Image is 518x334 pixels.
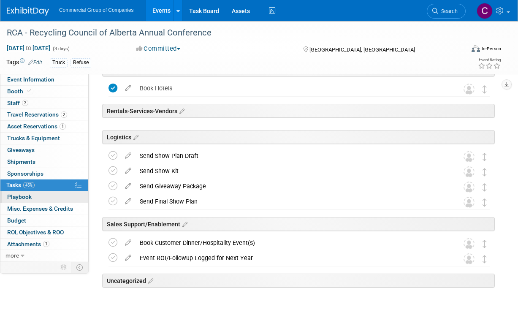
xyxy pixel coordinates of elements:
span: Booth [7,88,33,95]
i: Move task [483,255,487,263]
a: edit [121,84,136,92]
a: Playbook [0,191,88,203]
div: Truck [50,58,68,67]
span: 2 [22,100,28,106]
span: Travel Reservations [7,111,67,118]
a: Edit sections [177,106,184,115]
img: Unassigned [464,151,475,162]
div: Send Final Show Plan [136,194,447,209]
i: Move task [483,198,487,206]
button: Committed [133,44,184,53]
img: Unassigned [464,182,475,193]
span: Attachments [7,241,49,247]
img: Unassigned [464,166,475,177]
a: Staff2 [0,98,88,109]
img: Unassigned [464,238,475,249]
span: Commercial Group of Companies [59,7,133,13]
img: ExhibitDay [7,7,49,16]
div: Send Giveaway Package [136,179,447,193]
div: Event Rating [478,58,501,62]
span: Staff [7,100,28,106]
a: edit [121,167,136,175]
a: Misc. Expenses & Credits [0,203,88,215]
a: ROI, Objectives & ROO [0,227,88,238]
span: Event Information [7,76,54,83]
td: Tags [6,58,42,68]
td: Personalize Event Tab Strip [57,262,71,273]
span: Misc. Expenses & Credits [7,205,73,212]
a: Edit sections [180,220,187,228]
a: Search [427,4,466,19]
a: Attachments1 [0,239,88,250]
a: edit [121,239,136,247]
div: Book Customer Dinner/Hospitality Event(s) [136,236,447,250]
span: 45% [23,182,35,188]
div: Event Format [429,44,501,57]
i: Move task [483,168,487,176]
a: Edit sections [131,133,138,141]
span: Asset Reservations [7,123,66,130]
i: Move task [483,240,487,248]
span: (3 days) [52,46,70,52]
div: RCA - Recycling Council of Alberta Annual Conference [4,25,459,41]
div: Logistics [102,130,495,144]
span: Tasks [6,182,35,188]
div: Send Show Kit [136,164,447,178]
a: edit [121,182,136,190]
a: edit [121,198,136,205]
a: Trucks & Equipment [0,133,88,144]
div: In-Person [481,46,501,52]
a: Asset Reservations1 [0,121,88,132]
img: Format-Inperson.png [472,45,480,52]
a: Booth [0,86,88,97]
div: Refuse [71,58,91,67]
img: Unassigned [464,253,475,264]
div: Event ROI/Followup Logged for Next Year [136,251,447,265]
img: Unassigned [464,84,475,95]
div: Sales Support/Enablement [102,217,495,231]
span: Search [438,8,458,14]
a: more [0,250,88,261]
span: Giveaways [7,147,35,153]
a: Sponsorships [0,168,88,179]
div: Uncategorized [102,274,495,288]
a: Budget [0,215,88,226]
span: to [24,45,33,52]
span: Shipments [7,158,35,165]
img: Cole Mattern [477,3,493,19]
span: 1 [60,123,66,130]
span: 1 [43,241,49,247]
a: Travel Reservations2 [0,109,88,120]
a: edit [121,152,136,160]
span: Budget [7,217,26,224]
span: Trucks & Equipment [7,135,60,141]
i: Move task [483,85,487,93]
span: more [5,252,19,259]
i: Move task [483,153,487,161]
div: Rentals-Services-Vendors [102,104,495,118]
i: Booth reservation complete [27,89,31,93]
span: [DATE] [DATE] [6,44,51,52]
div: Send Show Plan Draft [136,149,447,163]
div: Book Hotels [136,81,447,95]
span: [GEOGRAPHIC_DATA], [GEOGRAPHIC_DATA] [309,46,415,53]
a: edit [121,254,136,262]
a: Edit [28,60,42,65]
i: Move task [483,183,487,191]
a: Event Information [0,74,88,85]
img: Unassigned [464,197,475,208]
span: 2 [61,111,67,118]
a: Tasks45% [0,179,88,191]
span: ROI, Objectives & ROO [7,229,64,236]
span: Sponsorships [7,170,43,177]
a: Giveaways [0,144,88,156]
a: Shipments [0,156,88,168]
span: Playbook [7,193,32,200]
td: Toggle Event Tabs [71,262,89,273]
a: Edit sections [146,276,153,285]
